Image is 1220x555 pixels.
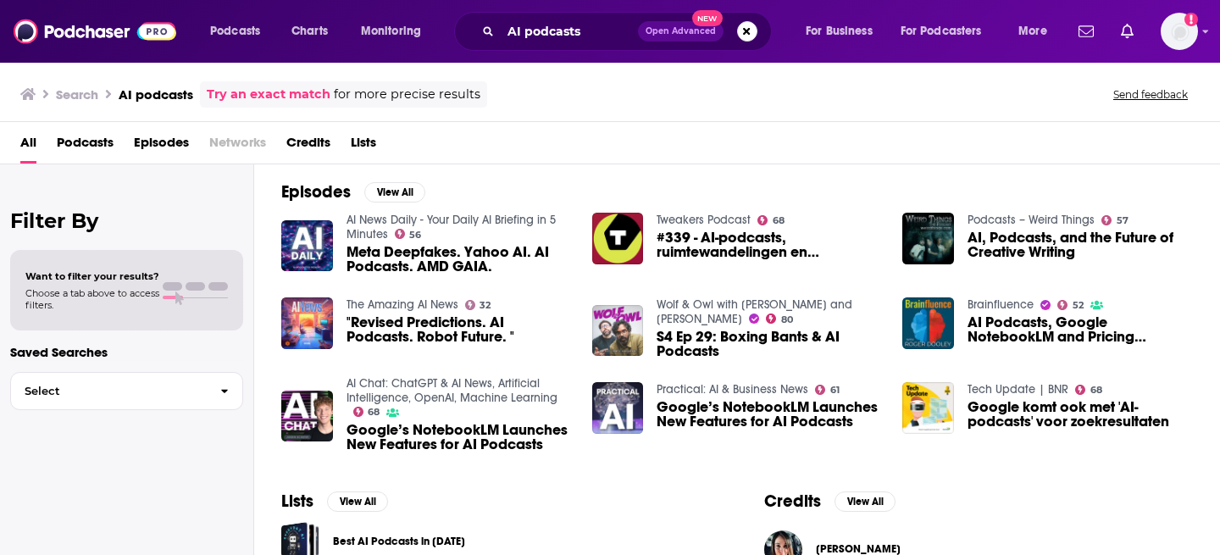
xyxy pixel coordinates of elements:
[347,245,572,274] a: Meta Deepfakes. Yahoo AI. AI Podcasts. AMD GAIA.
[368,408,380,416] span: 68
[657,297,852,326] a: Wolf & Owl with Romesh Ranganathan and Tom Davis
[657,330,882,358] a: S4 Ep 29: Boxing Bants & AI Podcasts
[56,86,98,103] h3: Search
[592,213,644,264] img: #339 - AI-podcasts, ruimtewandelingen en regeerprogramma's
[902,297,954,349] img: AI Podcasts, Google NotebookLM and Pricing Psychology
[902,382,954,434] a: Google komt ook met 'AI-podcasts' voor zoekresultaten
[901,19,982,43] span: For Podcasters
[1072,17,1101,46] a: Show notifications dropdown
[25,287,159,311] span: Choose a tab above to access filters.
[766,314,793,324] a: 80
[1161,13,1198,50] button: Show profile menu
[333,532,465,551] a: Best AI Podcasts in [DATE]
[1006,18,1068,45] button: open menu
[815,385,840,395] a: 61
[119,86,193,103] h3: AI podcasts
[347,297,458,312] a: The Amazing AI News
[281,220,333,272] img: Meta Deepfakes. Yahoo AI. AI Podcasts. AMD GAIA.
[968,315,1193,344] span: AI Podcasts, Google NotebookLM and Pricing Psychology
[347,423,572,452] span: Google’s NotebookLM Launches New Features for AI Podcasts
[968,297,1034,312] a: Brainfluence
[20,129,36,164] a: All
[280,18,338,45] a: Charts
[134,129,189,164] a: Episodes
[10,372,243,410] button: Select
[968,400,1193,429] a: Google komt ook met 'AI-podcasts' voor zoekresultaten
[1108,87,1193,102] button: Send feedback
[1101,215,1128,225] a: 57
[592,305,644,357] img: S4 Ep 29: Boxing Bants & AI Podcasts
[291,19,328,43] span: Charts
[351,129,376,164] a: Lists
[353,407,380,417] a: 68
[395,229,422,239] a: 56
[835,491,896,512] button: View All
[501,18,638,45] input: Search podcasts, credits, & more...
[1073,302,1084,309] span: 52
[1018,19,1047,43] span: More
[409,231,421,239] span: 56
[1114,17,1140,46] a: Show notifications dropdown
[10,208,243,233] h2: Filter By
[207,85,330,104] a: Try an exact match
[592,382,644,434] img: Google’s NotebookLM Launches New Features for AI Podcasts
[764,491,896,512] a: CreditsView All
[968,382,1068,397] a: Tech Update | BNR
[1161,13,1198,50] span: Logged in as kindrieri
[334,85,480,104] span: for more precise results
[806,19,873,43] span: For Business
[890,18,1006,45] button: open menu
[657,400,882,429] a: Google’s NotebookLM Launches New Features for AI Podcasts
[210,19,260,43] span: Podcasts
[764,491,821,512] h2: Credits
[902,213,954,264] img: AI, Podcasts, and the Future of Creative Writing
[198,18,282,45] button: open menu
[1117,217,1128,225] span: 57
[281,391,333,442] img: Google’s NotebookLM Launches New Features for AI Podcasts
[281,297,333,349] img: "Revised Predictions. AI Podcasts. Robot Future. "
[1075,385,1102,395] a: 68
[470,12,788,51] div: Search podcasts, credits, & more...
[209,129,266,164] span: Networks
[57,129,114,164] span: Podcasts
[757,215,785,225] a: 68
[657,382,808,397] a: Practical: AI & Business News
[794,18,894,45] button: open menu
[364,182,425,203] button: View All
[773,217,785,225] span: 68
[14,15,176,47] img: Podchaser - Follow, Share and Rate Podcasts
[361,19,421,43] span: Monitoring
[281,181,351,203] h2: Episodes
[347,315,572,344] a: "Revised Predictions. AI Podcasts. Robot Future. "
[286,129,330,164] a: Credits
[347,376,557,405] a: AI Chat: ChatGPT & AI News, Artificial Intelligence, OpenAI, Machine Learning
[638,21,724,42] button: Open AdvancedNew
[657,230,882,259] a: #339 - AI-podcasts, ruimtewandelingen en regeerprogramma's
[646,27,716,36] span: Open Advanced
[1090,386,1102,394] span: 68
[25,270,159,282] span: Want to filter your results?
[830,386,840,394] span: 61
[10,344,243,360] p: Saved Searches
[11,386,207,397] span: Select
[281,491,388,512] a: ListsView All
[1184,13,1198,26] svg: Add a profile image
